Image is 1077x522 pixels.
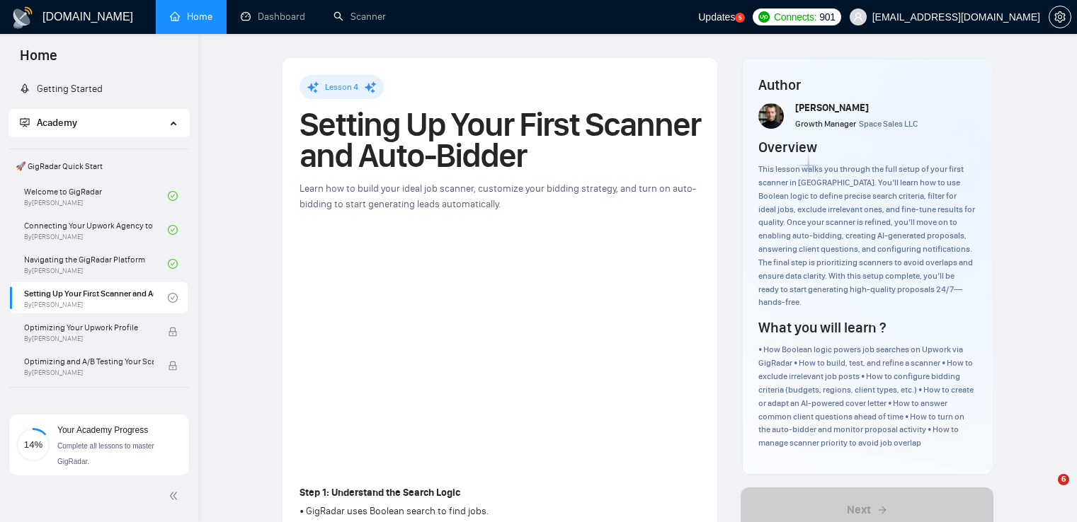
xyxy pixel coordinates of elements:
[10,152,188,180] span: 🚀 GigRadar Quick Start
[300,487,460,499] strong: Step 1: Understand the Search Logic
[24,282,168,313] a: Setting Up Your First Scanner and Auto-BidderBy[PERSON_NAME]
[758,163,976,309] div: This lesson walks you through the full setup of your first scanner in [GEOGRAPHIC_DATA]. You’ll l...
[795,102,869,114] span: [PERSON_NAME]
[20,117,30,127] span: fund-projection-screen
[300,504,700,519] p: • GigRadar uses Boolean search to find jobs.
[8,45,69,75] span: Home
[10,390,188,419] span: 👑 Agency Success with GigRadar
[758,137,817,157] h4: Overview
[168,327,178,337] span: lock
[20,117,77,129] span: Academy
[168,293,178,303] span: check-circle
[24,335,154,343] span: By [PERSON_NAME]
[795,119,856,129] span: Growth Manager
[168,225,178,235] span: check-circle
[24,320,154,335] span: Optimizing Your Upwork Profile
[37,117,77,129] span: Academy
[698,11,735,23] span: Updates
[735,13,745,23] a: 5
[847,501,871,518] span: Next
[24,248,168,279] a: Navigating the GigRadar PlatformBy[PERSON_NAME]
[24,369,154,377] span: By [PERSON_NAME]
[334,11,386,23] a: searchScanner
[24,180,168,211] a: Welcome to GigRadarBy[PERSON_NAME]
[11,6,34,29] img: logo
[819,9,835,25] span: 901
[168,361,178,371] span: lock
[1058,474,1069,485] span: 6
[774,9,816,25] span: Connects:
[20,83,103,95] a: rocketGetting Started
[300,182,696,210] span: Learn how to build your ideal job scanner, customize your bidding strategy, and turn on auto-bidd...
[57,425,148,435] span: Your Academy Progress
[1049,11,1071,23] a: setting
[853,12,863,22] span: user
[758,11,770,23] img: upwork-logo.png
[24,354,154,369] span: Optimizing and A/B Testing Your Scanner for Better Results
[758,75,976,95] h4: Author
[168,259,178,269] span: check-circle
[758,103,784,129] img: vlad-t.jpg
[758,343,976,450] div: • How Boolean logic powers job searches on Upwork via GigRadar • How to build, test, and refine a...
[241,11,305,23] a: dashboardDashboard
[169,489,183,503] span: double-left
[24,214,168,245] a: Connecting Your Upwork Agency to GigRadarBy[PERSON_NAME]
[16,440,50,449] span: 14%
[1029,474,1063,508] iframe: Intercom live chat
[859,119,918,129] span: Space Sales LLC
[8,75,189,103] li: Getting Started
[170,11,212,23] a: homeHome
[758,318,886,337] h4: What you will learn ?
[168,191,178,201] span: check-circle
[1049,11,1071,23] span: setting
[300,109,700,171] h1: Setting Up Your First Scanner and Auto-Bidder
[739,15,742,21] text: 5
[1049,6,1071,28] button: setting
[325,82,358,92] span: Lesson 4
[57,442,154,465] span: Complete all lessons to master GigRadar.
